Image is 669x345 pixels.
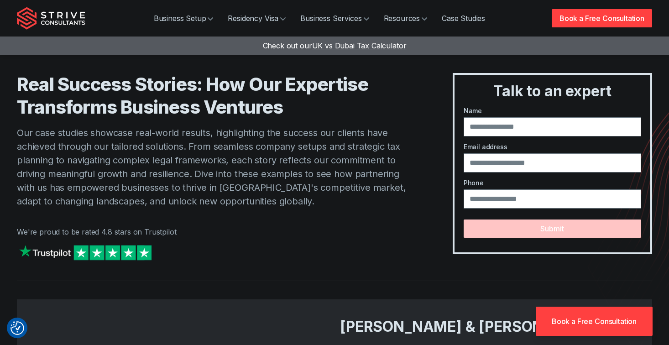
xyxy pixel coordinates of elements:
a: Resources [376,9,435,27]
a: Check out ourUK vs Dubai Tax Calculator [263,41,407,50]
h1: Real Success Stories: How Our Expertise Transforms Business Ventures [17,73,416,119]
a: Business Setup [146,9,221,27]
a: Book a Free Consultation [536,307,653,336]
a: Case Studies [434,9,492,27]
p: We're proud to be rated 4.8 stars on Trustpilot [17,226,416,237]
img: Revisit consent button [10,321,24,335]
img: Strive on Trustpilot [17,243,154,262]
h2: [PERSON_NAME] & [PERSON_NAME] [340,318,634,336]
p: Our case studies showcase real-world results, highlighting the success our clients have achieved ... [17,126,416,208]
a: Residency Visa [220,9,293,27]
img: Strive Consultants [17,7,85,30]
label: Name [464,106,641,115]
button: Submit [464,220,641,238]
a: Book a Free Consultation [552,9,652,27]
button: Consent Preferences [10,321,24,335]
span: UK vs Dubai Tax Calculator [312,41,407,50]
h3: Talk to an expert [458,82,647,100]
a: Business Services [293,9,376,27]
label: Phone [464,178,641,188]
label: Email address [464,142,641,152]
